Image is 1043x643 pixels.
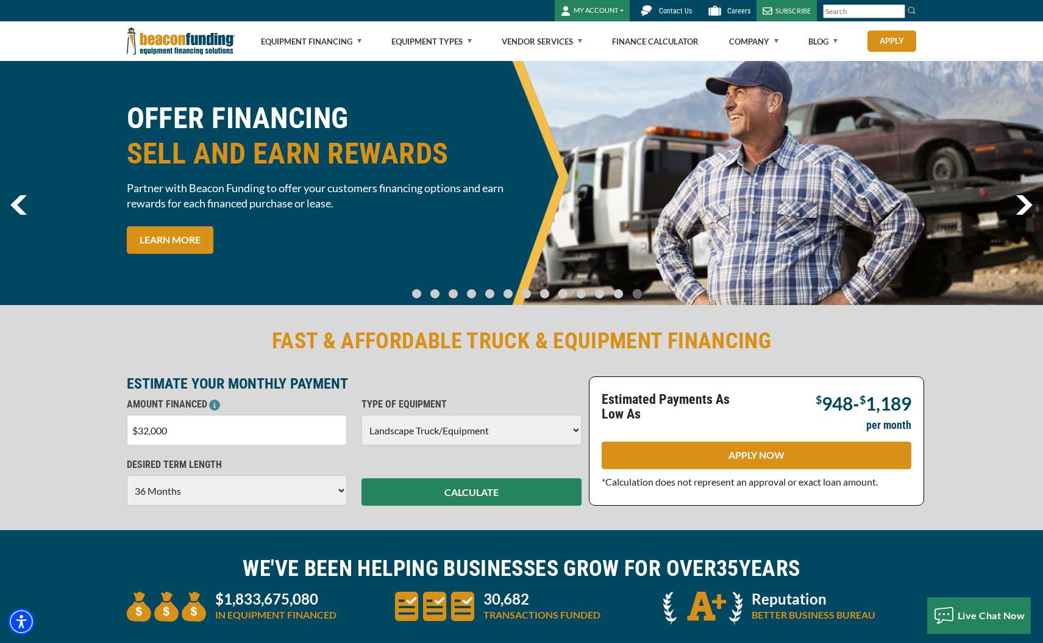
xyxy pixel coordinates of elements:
a: Go To Slide 4 [482,289,497,299]
a: APPLY NOW [602,442,911,469]
p: AMOUNT FINANCED [127,397,347,412]
a: Vendor Services [502,22,582,61]
span: SELL AND EARN REWARDS [127,136,514,171]
p: per month [866,418,911,433]
img: Left Navigator [10,195,27,215]
a: Go To Slide 11 [611,289,626,299]
a: Go To Slide 10 [592,289,607,299]
p: Reputation [752,592,875,606]
span: *Calculation does not represent an approval or exact loan amount. [602,476,878,487]
input: $ [127,415,347,445]
img: three money bags to convey large amount of equipment financed [127,592,206,622]
img: three document icons to convery large amount of transactions funded [395,592,474,621]
span: Partner with Beacon Funding to offer your customers financing options and earn rewards for each f... [127,181,514,211]
a: Go To Slide 2 [446,289,460,299]
a: Equipment Financing [261,22,361,61]
p: 30,682 [483,592,600,606]
img: Search [907,5,917,15]
a: Equipment Types [391,22,472,61]
a: Go To Slide 12 [630,289,645,299]
h1: OFFER FINANCING [127,101,514,171]
a: LEARN MORE OFFER FINANCINGSELL AND EARN REWARDS [127,226,213,254]
p: - [816,392,911,412]
img: Right Navigator [1016,195,1033,215]
p: TRANSACTIONS FUNDED [483,608,600,622]
a: Go To Slide 6 [519,289,533,299]
a: Go To Slide 0 [409,289,424,299]
p: ESTIMATE YOUR MONTHLY PAYMENT [127,376,582,391]
p: DESIRED TERM LENGTH [127,458,347,472]
a: Go To Slide 3 [464,289,479,299]
input: Search [823,4,905,18]
h2: WE'VE BEEN HELPING BUSINESSES GROW FOR OVER YEARS [127,555,917,583]
a: Finance Calculator [612,22,699,61]
span: $ [816,393,822,406]
a: Go To Slide 8 [555,289,570,299]
a: Clear search text [892,7,902,16]
p: IN EQUIPMENT FINANCED [215,608,336,622]
img: Beacon Funding Corporation logo [127,21,235,61]
span: 35 [716,556,739,581]
a: Company [729,22,778,61]
p: BETTER BUSINESS BUREAU [752,608,875,622]
a: Go To Slide 9 [574,289,588,299]
a: previous [10,195,27,215]
span: 948 [822,392,853,414]
img: A + icon [663,592,742,625]
a: Go To Slide 1 [427,289,442,299]
div: Accessibility Menu [8,608,35,635]
span: $ [860,393,866,406]
p: TYPE OF EQUIPMENT [361,397,582,412]
h2: FAST & AFFORDABLE TRUCK & EQUIPMENT FINANCING [127,327,917,355]
span: Careers [727,7,750,15]
span: Contact Us [659,7,692,15]
a: next [1016,195,1033,215]
button: Live Chat Now [927,597,1031,634]
a: Go To Slide 5 [500,289,515,299]
a: Go To Slide 7 [537,289,552,299]
a: Apply [867,31,916,52]
p: Estimated Payments As Low As [602,392,749,422]
span: 1,189 [866,392,911,414]
a: Blog [808,22,838,61]
p: $1,833,675,080 [215,592,336,606]
span: Live Chat Now [958,609,1025,621]
button: CALCULATE [361,478,582,506]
